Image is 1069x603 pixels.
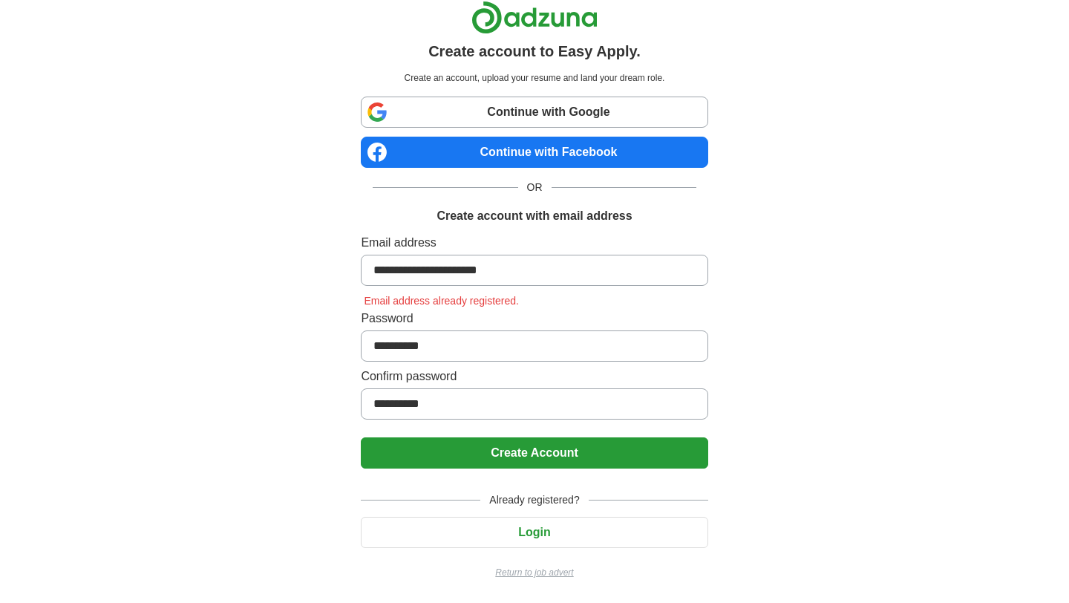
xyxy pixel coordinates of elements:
[518,180,552,195] span: OR
[471,1,598,34] img: Adzuna logo
[361,437,707,469] button: Create Account
[437,207,632,225] h1: Create account with email address
[361,310,707,327] label: Password
[428,40,641,62] h1: Create account to Easy Apply.
[361,234,707,252] label: Email address
[361,97,707,128] a: Continue with Google
[480,492,588,508] span: Already registered?
[361,137,707,168] a: Continue with Facebook
[361,295,522,307] span: Email address already registered.
[361,517,707,548] button: Login
[361,526,707,538] a: Login
[364,71,705,85] p: Create an account, upload your resume and land your dream role.
[361,566,707,579] a: Return to job advert
[361,368,707,385] label: Confirm password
